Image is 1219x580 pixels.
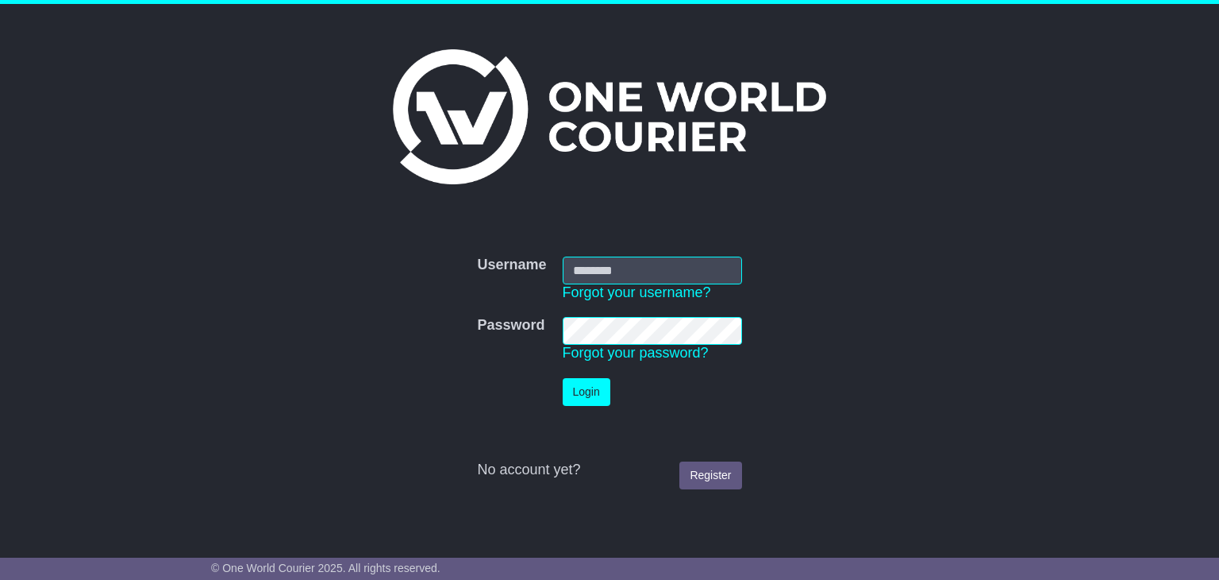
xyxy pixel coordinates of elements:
[563,378,610,406] button: Login
[211,562,440,574] span: © One World Courier 2025. All rights reserved.
[679,462,741,489] a: Register
[393,49,826,184] img: One World
[477,462,741,479] div: No account yet?
[563,345,709,361] a: Forgot your password?
[477,317,544,334] label: Password
[563,284,711,300] a: Forgot your username?
[477,257,546,274] label: Username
